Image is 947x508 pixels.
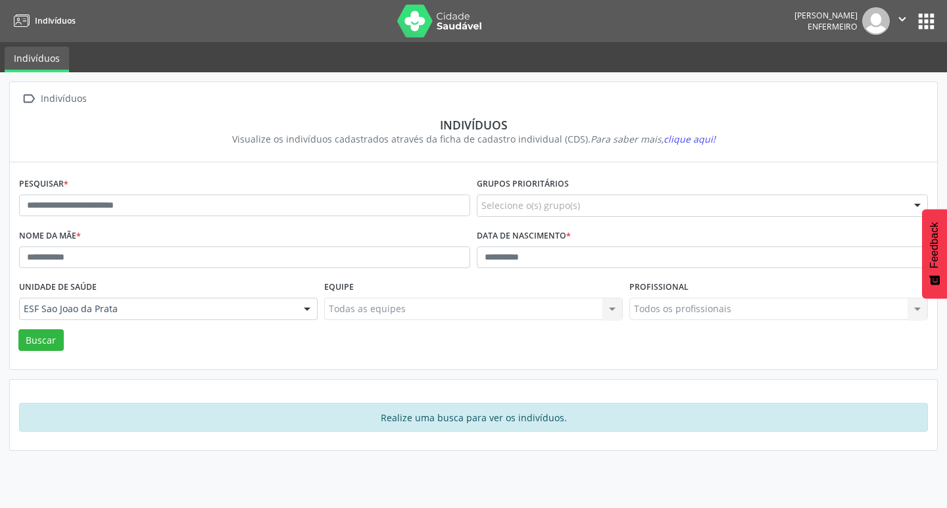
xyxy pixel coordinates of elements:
div: Realize uma busca para ver os indivíduos. [19,403,928,432]
span: Enfermeiro [808,21,858,32]
div: Visualize os indivíduos cadastrados através da ficha de cadastro individual (CDS). [28,132,919,146]
label: Pesquisar [19,174,68,195]
span: Feedback [929,222,940,268]
label: Profissional [629,277,689,298]
a:  Indivíduos [19,89,89,108]
label: Unidade de saúde [19,277,97,298]
label: Data de nascimento [477,226,571,246]
label: Grupos prioritários [477,174,569,195]
img: img [862,7,890,35]
button:  [890,7,915,35]
div: Indivíduos [38,89,89,108]
a: Indivíduos [5,47,69,72]
label: Equipe [324,277,354,298]
div: Indivíduos [28,118,919,132]
i:  [19,89,38,108]
span: Indivíduos [35,15,76,26]
span: ESF Sao Joao da Prata [24,302,291,315]
span: clique aqui! [664,133,716,145]
button: Buscar [18,329,64,352]
div: [PERSON_NAME] [794,10,858,21]
a: Indivíduos [9,10,76,32]
button: Feedback - Mostrar pesquisa [922,209,947,298]
i: Para saber mais, [591,133,716,145]
span: Selecione o(s) grupo(s) [481,198,580,212]
label: Nome da mãe [19,226,81,246]
button: apps [915,10,938,33]
i:  [895,12,910,26]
